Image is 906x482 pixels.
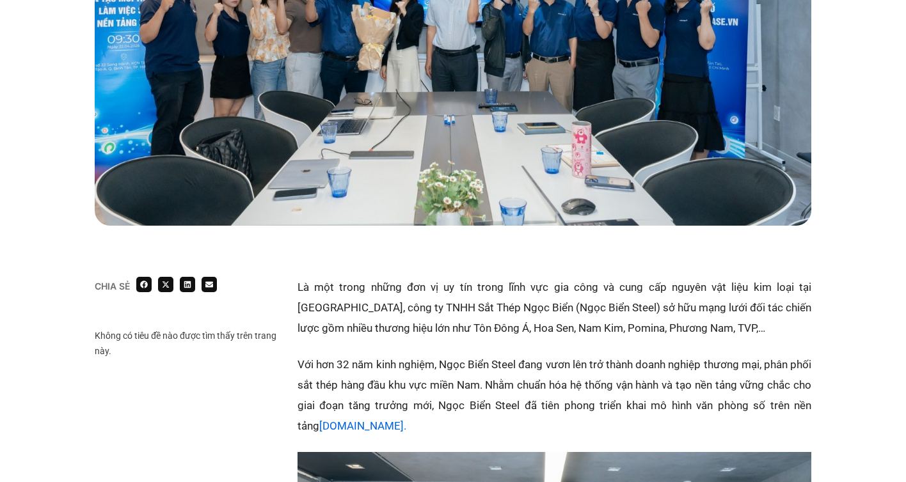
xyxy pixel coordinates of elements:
[136,277,152,292] div: Share on facebook
[298,277,811,338] p: Là một trong những đơn vị uy tín trong lĩnh vực gia công và cung cấp nguyên vật liệu kim loại tại...
[202,277,217,292] div: Share on email
[298,354,811,436] p: Với hơn 32 năm kinh nghiệm, Ngọc Biển Steel đang vươn lên trở thành doanh nghiệp thương mại, phân...
[180,277,195,292] div: Share on linkedin
[158,277,173,292] div: Share on x-twitter
[95,282,130,291] div: Chia sẻ
[95,328,285,359] div: Không có tiêu đề nào được tìm thấy trên trang này.
[319,419,406,432] a: [DOMAIN_NAME].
